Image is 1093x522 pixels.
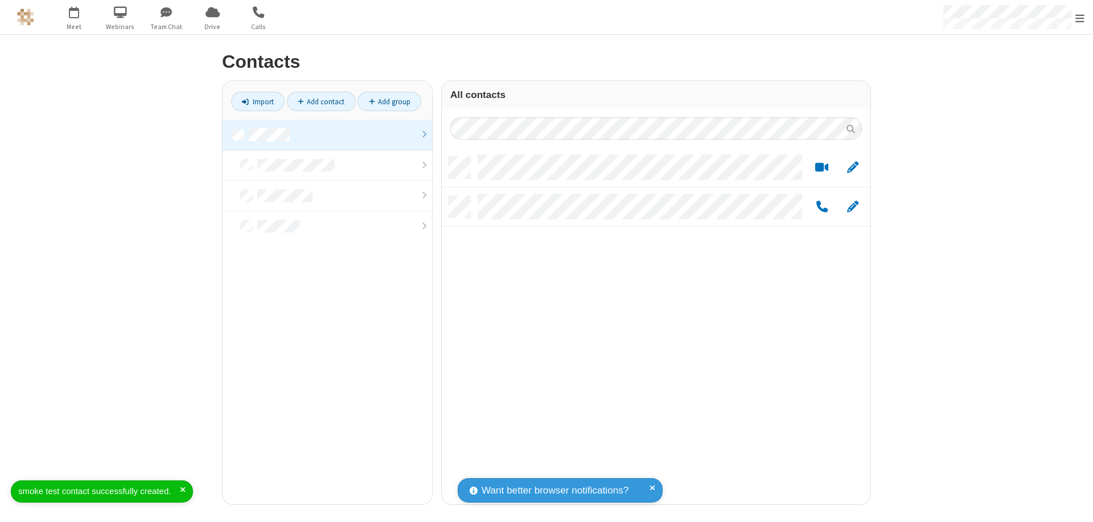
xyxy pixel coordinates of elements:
span: Webinars [99,22,142,32]
a: Import [231,92,285,111]
h2: Contacts [222,52,871,72]
a: Add group [358,92,421,111]
button: Edit [841,161,864,175]
button: Edit [841,200,864,214]
button: Start a video meeting [811,161,833,175]
span: Drive [191,22,234,32]
h3: All contacts [450,89,862,100]
span: Want better browser notifications? [482,483,628,498]
a: Add contact [287,92,356,111]
img: QA Selenium DO NOT DELETE OR CHANGE [17,9,34,26]
span: Calls [237,22,280,32]
span: Team Chat [145,22,188,32]
span: Meet [53,22,96,32]
div: smoke test contact successfully created. [18,485,180,498]
button: Call by phone [811,200,833,214]
div: grid [442,148,870,504]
